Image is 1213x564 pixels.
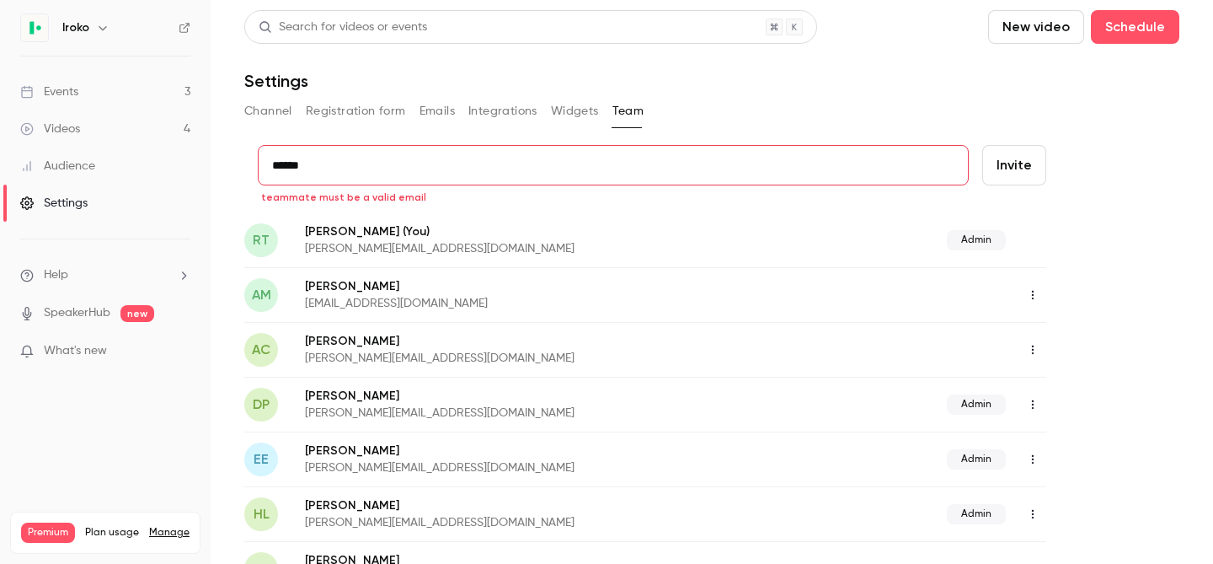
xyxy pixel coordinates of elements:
[252,340,270,360] span: AC
[399,223,430,240] span: (You)
[305,350,797,367] p: [PERSON_NAME][EMAIL_ADDRESS][DOMAIN_NAME]
[305,388,761,405] p: [PERSON_NAME]
[20,266,190,284] li: help-dropdown-opener
[252,285,271,305] span: AM
[20,195,88,212] div: Settings
[468,98,537,125] button: Integrations
[305,333,797,350] p: [PERSON_NAME]
[612,98,644,125] button: Team
[20,121,80,137] div: Videos
[305,278,754,295] p: [PERSON_NAME]
[253,395,270,415] span: DP
[62,19,89,36] h6: Iroko
[259,19,427,36] div: Search for videos or events
[305,295,754,312] p: [EMAIL_ADDRESS][DOMAIN_NAME]
[44,266,68,284] span: Help
[20,158,95,175] div: Audience
[305,405,761,422] p: [PERSON_NAME][EMAIL_ADDRESS][DOMAIN_NAME]
[305,514,761,531] p: [PERSON_NAME][EMAIL_ADDRESS][DOMAIN_NAME]
[244,71,308,91] h1: Settings
[1091,10,1179,44] button: Schedule
[21,523,75,543] span: Premium
[120,305,154,322] span: new
[947,230,1006,250] span: Admin
[253,230,270,250] span: RT
[170,344,190,359] iframe: Noticeable Trigger
[261,191,426,204] span: teammate must be a valid email
[254,504,270,524] span: HL
[254,449,269,470] span: EE
[988,10,1084,44] button: New video
[305,223,761,240] p: [PERSON_NAME]
[551,98,599,125] button: Widgets
[305,443,761,459] p: [PERSON_NAME]
[305,497,761,514] p: [PERSON_NAME]
[947,449,1006,470] span: Admin
[982,145,1046,185] button: Invite
[44,304,110,322] a: SpeakerHub
[20,83,78,100] div: Events
[947,504,1006,524] span: Admin
[419,98,455,125] button: Emails
[85,526,139,540] span: Plan usage
[305,240,761,257] p: [PERSON_NAME][EMAIL_ADDRESS][DOMAIN_NAME]
[306,98,406,125] button: Registration form
[305,459,761,476] p: [PERSON_NAME][EMAIL_ADDRESS][DOMAIN_NAME]
[947,395,1006,415] span: Admin
[21,14,48,41] img: Iroko
[44,342,107,360] span: What's new
[149,526,190,540] a: Manage
[244,98,292,125] button: Channel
